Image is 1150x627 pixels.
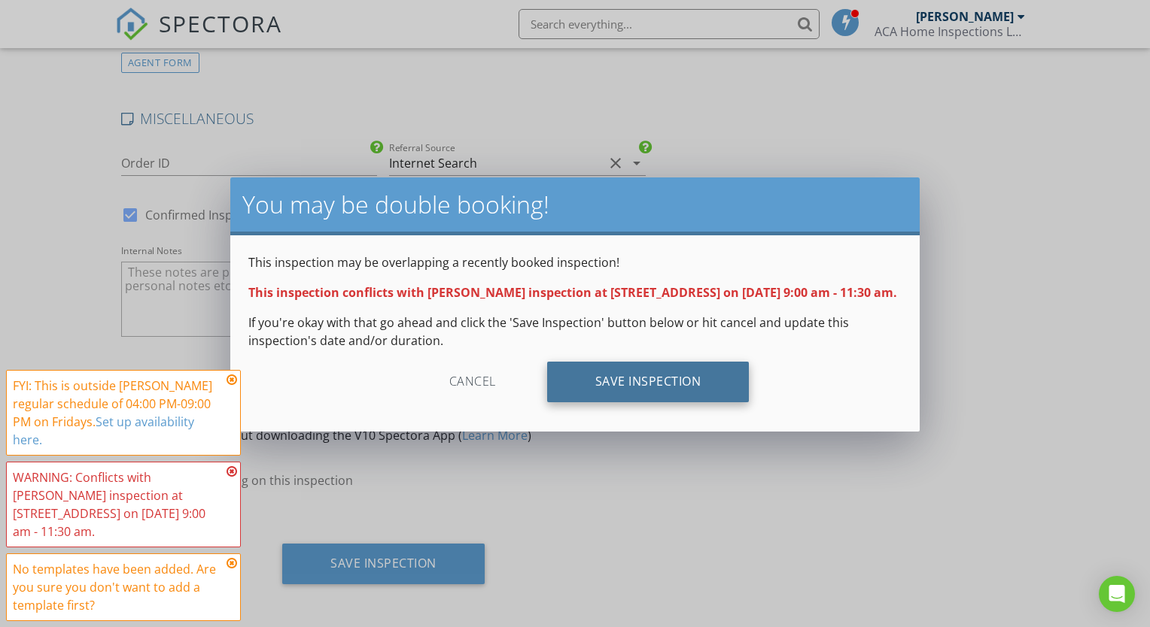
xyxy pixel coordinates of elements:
div: No templates have been added. Are you sure you don't want to add a template first? [13,560,222,614]
div: Save Inspection [547,362,750,402]
div: Open Intercom Messenger [1099,576,1135,612]
p: This inspection may be overlapping a recently booked inspection! [248,253,902,271]
div: FYI: This is outside [PERSON_NAME] regular schedule of 04:00 PM-09:00 PM on Fridays. [13,377,222,449]
div: Cancel [401,362,544,402]
strong: This inspection conflicts with [PERSON_NAME] inspection at [STREET_ADDRESS] on [DATE] 9:00 am - 1... [248,284,897,301]
h2: You may be double booking! [242,189,908,220]
p: If you're okay with that go ahead and click the 'Save Inspection' button below or hit cancel and ... [248,313,902,350]
a: Set up availability here. [13,413,194,448]
div: WARNING: Conflicts with [PERSON_NAME] inspection at [STREET_ADDRESS] on [DATE] 9:00 am - 11:30 am. [13,468,222,541]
